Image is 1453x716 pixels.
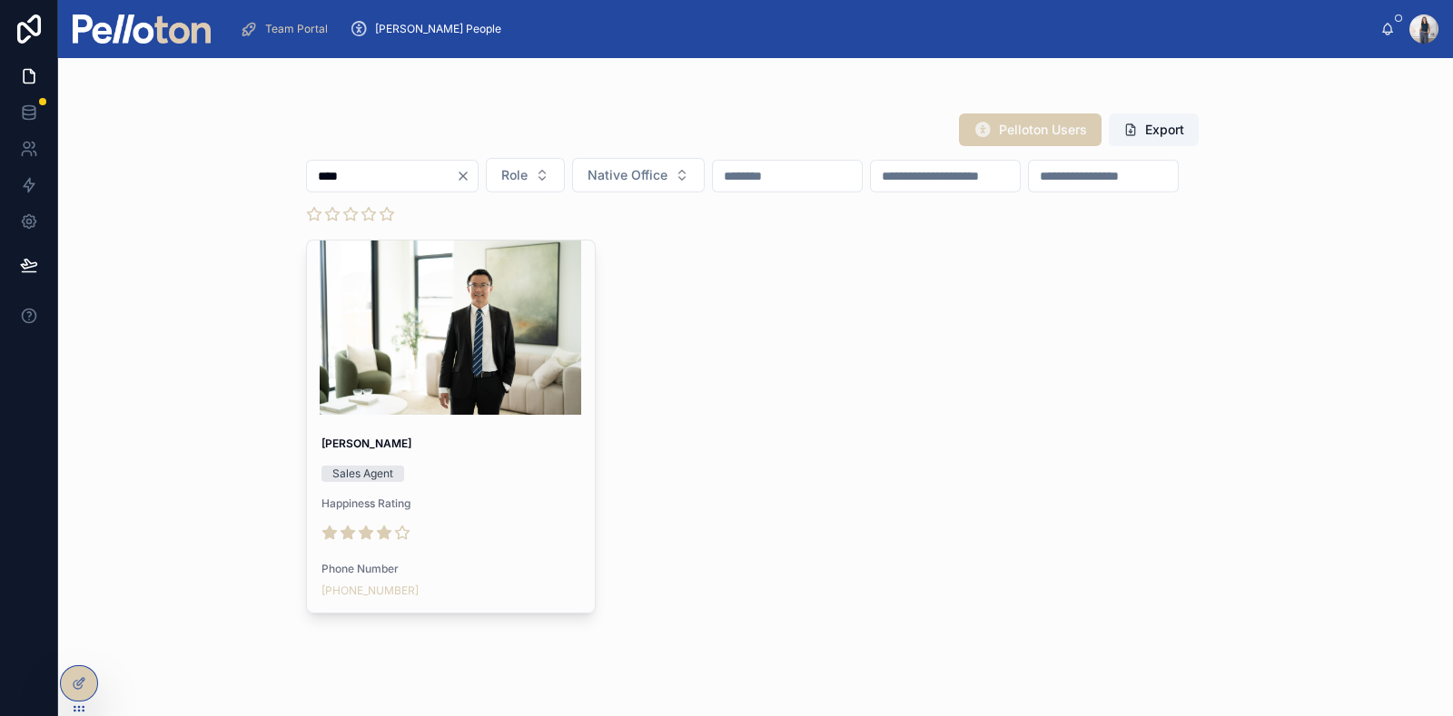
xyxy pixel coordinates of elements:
[225,9,1380,49] div: scrollable content
[959,113,1102,146] button: Pelloton Users
[265,22,328,36] span: Team Portal
[999,121,1087,139] span: Pelloton Users
[73,15,211,44] img: App logo
[375,22,501,36] span: [PERSON_NAME] People
[321,436,411,450] strong: [PERSON_NAME]
[307,240,596,415] div: APPROVED.jpg
[1109,113,1199,146] button: Export
[456,169,478,183] button: Clear
[486,158,565,192] button: Select Button
[321,496,581,511] span: Happiness Rating
[572,158,705,192] button: Select Button
[321,584,419,598] a: [PHONE_NUMBER]
[344,13,514,45] a: [PERSON_NAME] People
[306,240,597,613] a: [PERSON_NAME]Sales AgentHappiness RatingPhone Number[PHONE_NUMBER]
[321,562,581,576] span: Phone Number
[588,166,667,184] span: Native Office
[234,13,341,45] a: Team Portal
[501,166,528,184] span: Role
[332,466,393,482] div: Sales Agent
